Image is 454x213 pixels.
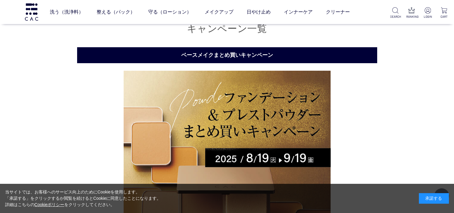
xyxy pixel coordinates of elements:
[390,7,401,19] a: SEARCH
[406,14,417,19] p: RANKING
[406,7,417,19] a: RANKING
[5,189,161,208] div: 当サイトでは、お客様へのサービス向上のためにCookieを使用します。 「承諾する」をクリックするか閲覧を続けるとCookieに同意したことになります。 詳細はこちらの をクリックしてください。
[390,14,401,19] p: SEARCH
[50,4,83,20] a: 洗う（洗浄料）
[422,14,433,19] p: LOGIN
[205,4,233,20] a: メイクアップ
[439,14,449,19] p: CART
[439,7,449,19] a: CART
[284,4,313,20] a: インナーケア
[97,4,135,20] a: 整える（パック）
[326,4,350,20] a: クリーナー
[24,3,39,20] img: logo
[77,47,377,63] h2: ベースメイクまとめ買いキャンペーン
[148,4,191,20] a: 守る（ローション）
[419,193,449,204] div: 承諾する
[422,7,433,19] a: LOGIN
[247,4,271,20] a: 日やけ止め
[35,202,65,207] a: Cookieポリシー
